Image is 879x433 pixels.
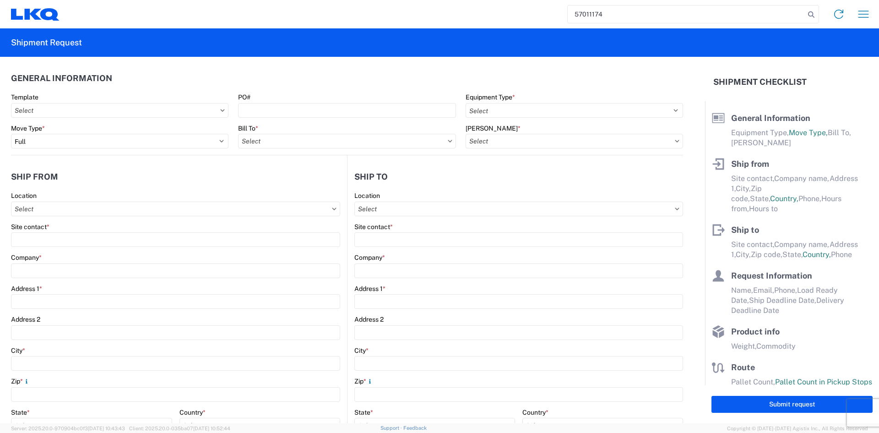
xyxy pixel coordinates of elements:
[751,250,782,259] span: Zip code,
[731,113,810,123] span: General Information
[711,396,873,413] button: Submit request
[238,93,250,101] label: PO#
[11,103,228,118] input: Select
[354,223,393,231] label: Site contact
[354,285,385,293] label: Address 1
[731,138,791,147] span: [PERSON_NAME]
[11,223,49,231] label: Site contact
[789,128,828,137] span: Move Type,
[238,134,456,148] input: Select
[11,285,42,293] label: Address 1
[749,204,778,213] span: Hours to
[354,192,380,200] label: Location
[11,377,30,385] label: Zip
[736,184,751,193] span: City,
[466,93,515,101] label: Equipment Type
[522,408,548,417] label: Country
[466,134,683,148] input: Select
[774,286,797,295] span: Phone,
[11,346,25,355] label: City
[731,342,756,351] span: Weight,
[88,426,125,431] span: [DATE] 10:43:43
[731,378,775,386] span: Pallet Count,
[354,202,683,216] input: Select
[731,128,789,137] span: Equipment Type,
[731,327,780,336] span: Product info
[193,426,230,431] span: [DATE] 10:52:44
[11,124,45,132] label: Move Type
[756,342,796,351] span: Commodity
[731,225,759,235] span: Ship to
[731,240,774,249] span: Site contact,
[782,250,803,259] span: State,
[731,159,769,169] span: Ship from
[179,408,206,417] label: Country
[731,286,753,295] span: Name,
[466,124,521,132] label: [PERSON_NAME]
[798,194,821,203] span: Phone,
[354,408,373,417] label: State
[354,253,385,262] label: Company
[238,124,258,132] label: Bill To
[11,192,37,200] label: Location
[354,377,374,385] label: Zip
[11,315,40,323] label: Address 2
[403,425,427,431] a: Feedback
[803,250,831,259] span: Country,
[11,74,112,83] h2: General Information
[380,425,403,431] a: Support
[749,296,816,305] span: Ship Deadline Date,
[731,271,812,280] span: Request Information
[11,172,58,181] h2: Ship from
[11,253,42,262] label: Company
[568,5,805,23] input: Shipment, tracking or reference number
[11,202,340,216] input: Select
[731,174,774,183] span: Site contact,
[354,172,388,181] h2: Ship to
[11,37,82,48] h2: Shipment Request
[11,426,125,431] span: Server: 2025.20.0-970904bc0f3
[753,286,774,295] span: Email,
[828,128,851,137] span: Bill To,
[750,194,770,203] span: State,
[736,250,751,259] span: City,
[354,346,369,355] label: City
[11,408,30,417] label: State
[831,250,852,259] span: Phone
[129,426,230,431] span: Client: 2025.20.0-035ba07
[727,424,868,433] span: Copyright © [DATE]-[DATE] Agistix Inc., All Rights Reserved
[731,378,872,396] span: Pallet Count in Pickup Stops equals Pallet Count in delivery stops
[11,93,38,101] label: Template
[731,362,755,372] span: Route
[774,240,830,249] span: Company name,
[770,194,798,203] span: Country,
[354,315,384,323] label: Address 2
[774,174,830,183] span: Company name,
[713,77,807,88] h2: Shipment Checklist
